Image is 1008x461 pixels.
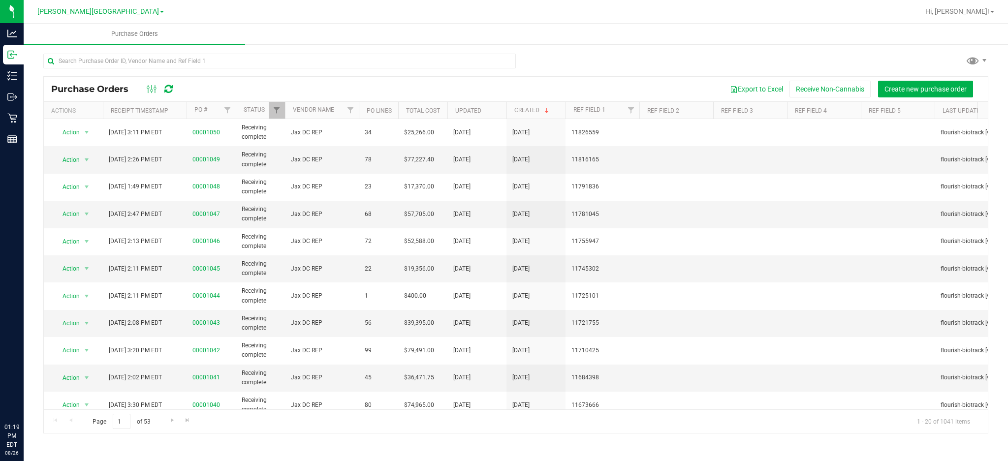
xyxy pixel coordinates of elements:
span: Receiving complete [242,314,279,333]
span: Receiving complete [242,369,279,387]
span: Jax DC REP [291,237,353,246]
span: select [81,235,93,248]
button: Export to Excel [724,81,789,97]
span: 11755947 [571,237,633,246]
span: select [81,343,93,357]
span: 11710425 [571,346,633,355]
span: 11684398 [571,373,633,382]
span: 99 [365,346,392,355]
inline-svg: Inventory [7,71,17,81]
inline-svg: Analytics [7,29,17,38]
span: [DATE] [512,346,530,355]
span: $52,588.00 [404,237,434,246]
button: Receive Non-Cannabis [789,81,871,97]
span: select [81,125,93,139]
iframe: Resource center [10,382,39,412]
a: 00001044 [192,292,220,299]
span: Jax DC REP [291,155,353,164]
inline-svg: Outbound [7,92,17,102]
span: [DATE] [453,264,471,274]
span: 11791836 [571,182,633,191]
span: Action [54,262,80,276]
a: 00001042 [192,347,220,354]
span: [DATE] [453,373,471,382]
span: 72 [365,237,392,246]
span: Receiving complete [242,205,279,223]
span: Jax DC REP [291,346,353,355]
a: Purchase Orders [24,24,245,44]
span: 80 [365,400,392,410]
span: [DATE] 2:26 PM EDT [109,155,162,164]
a: Ref Field 3 [721,107,753,114]
span: [DATE] 2:11 PM EDT [109,291,162,301]
span: [DATE] 3:11 PM EDT [109,128,162,137]
input: Search Purchase Order ID, Vendor Name and Ref Field 1 [43,54,516,68]
a: Ref Field 2 [647,107,679,114]
a: Status [244,106,265,113]
span: select [81,371,93,385]
span: [DATE] [512,237,530,246]
span: select [81,262,93,276]
a: Total Cost [406,107,440,114]
a: 00001047 [192,211,220,217]
span: 11816165 [571,155,633,164]
span: $17,370.00 [404,182,434,191]
div: Actions [51,107,99,114]
a: 00001046 [192,238,220,245]
span: [DATE] 3:30 PM EDT [109,400,162,410]
span: $39,395.00 [404,318,434,328]
span: Receiving complete [242,123,279,142]
span: Jax DC REP [291,400,353,410]
span: Action [54,398,80,412]
a: Ref Field 1 [573,106,605,113]
span: [DATE] [512,318,530,328]
span: Action [54,371,80,385]
span: $400.00 [404,291,426,301]
span: [DATE] 1:49 PM EDT [109,182,162,191]
span: Purchase Orders [98,30,171,38]
span: 68 [365,210,392,219]
span: [DATE] [512,264,530,274]
span: select [81,289,93,303]
a: 00001043 [192,319,220,326]
span: [DATE] [453,155,471,164]
a: Go to the next page [165,414,179,427]
span: 34 [365,128,392,137]
a: Filter [269,102,285,119]
a: Ref Field 4 [795,107,827,114]
a: Ref Field 5 [869,107,901,114]
span: Receiving complete [242,396,279,414]
span: Action [54,153,80,167]
span: 11721755 [571,318,633,328]
span: $57,705.00 [404,210,434,219]
span: 11745302 [571,264,633,274]
span: [DATE] 2:11 PM EDT [109,264,162,274]
span: Receiving complete [242,232,279,251]
span: Action [54,125,80,139]
span: select [81,180,93,194]
span: select [81,153,93,167]
span: Jax DC REP [291,128,353,137]
a: Created [514,107,551,114]
input: 1 [113,414,130,429]
span: 1 [365,291,392,301]
span: 11826559 [571,128,633,137]
span: 45 [365,373,392,382]
span: Action [54,343,80,357]
span: select [81,398,93,412]
span: 11673666 [571,400,633,410]
a: 00001041 [192,374,220,381]
span: Jax DC REP [291,264,353,274]
span: Hi, [PERSON_NAME]! [925,7,989,15]
a: Updated [455,107,481,114]
span: [DATE] 2:13 PM EDT [109,237,162,246]
a: PO # [194,106,207,113]
span: Jax DC REP [291,373,353,382]
inline-svg: Reports [7,134,17,144]
span: $25,266.00 [404,128,434,137]
a: Last Updated By [943,107,992,114]
span: Receiving complete [242,286,279,305]
a: 00001040 [192,401,220,408]
a: 00001050 [192,129,220,136]
span: [DATE] [453,318,471,328]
